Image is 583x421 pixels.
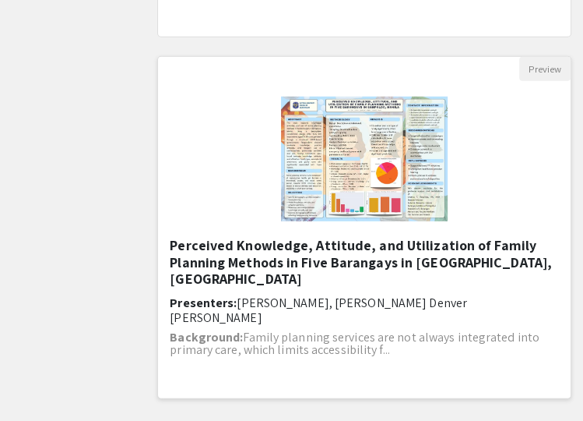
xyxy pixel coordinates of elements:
[170,331,559,356] p: Family planning services are not always integrated into primary care, which limits accessibility ...
[170,295,559,325] h6: Presenters:
[170,237,559,288] h5: Perceived Knowledge, Attitude, and Utilization of Family Planning Methods in Five Barangays in [G...
[170,329,243,345] strong: Background:
[519,57,571,81] button: Preview
[157,56,571,399] div: Open Presentation <p>Perceived Knowledge, Attitude, and Utilization of Family Planning Methods in...
[12,351,66,409] iframe: Chat
[170,295,467,326] span: [PERSON_NAME], [PERSON_NAME] Denver [PERSON_NAME]
[265,81,462,237] img: <p>Perceived Knowledge, Attitude, and Utilization of Family Planning Methods in Five Barangays in...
